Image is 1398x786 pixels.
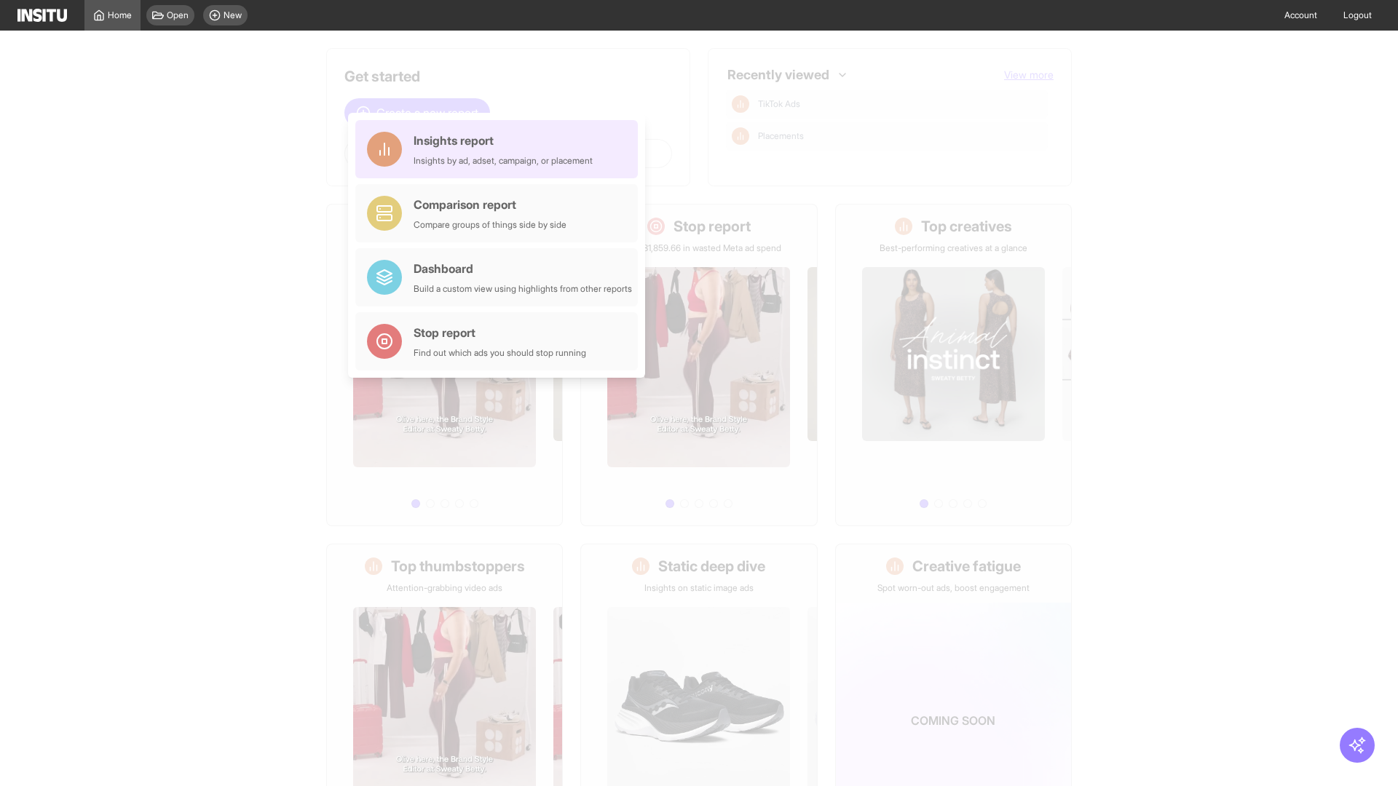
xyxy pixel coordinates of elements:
[414,260,632,277] div: Dashboard
[167,9,189,21] span: Open
[224,9,242,21] span: New
[414,196,566,213] div: Comparison report
[414,132,593,149] div: Insights report
[108,9,132,21] span: Home
[414,347,586,359] div: Find out which ads you should stop running
[414,283,632,295] div: Build a custom view using highlights from other reports
[17,9,67,22] img: Logo
[414,219,566,231] div: Compare groups of things side by side
[414,155,593,167] div: Insights by ad, adset, campaign, or placement
[414,324,586,341] div: Stop report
